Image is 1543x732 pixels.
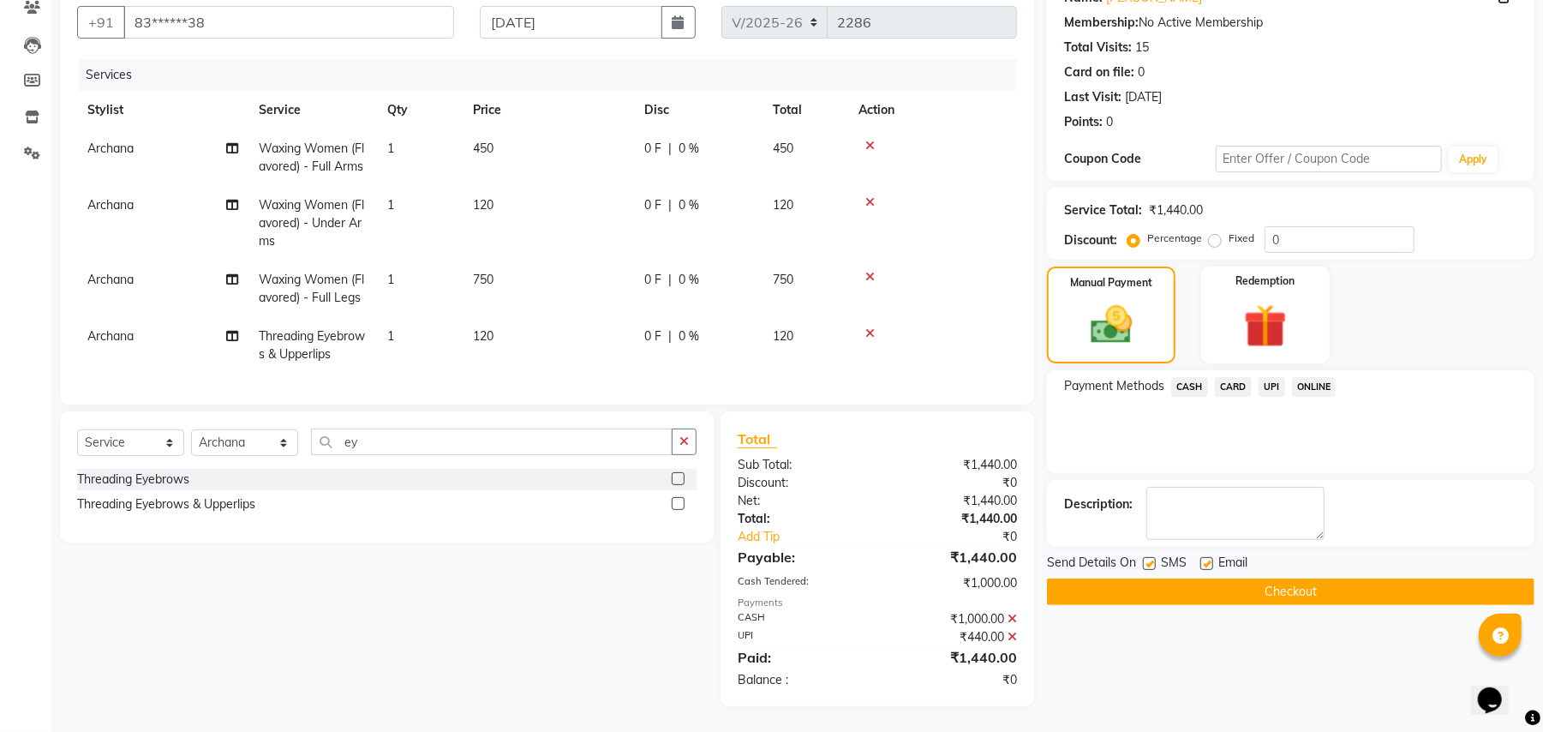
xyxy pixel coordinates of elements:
[1047,554,1136,575] span: Send Details On
[725,492,877,510] div: Net:
[77,91,248,129] th: Stylist
[1449,147,1498,172] button: Apply
[473,328,493,344] span: 120
[644,140,661,158] span: 0 F
[473,272,493,287] span: 750
[77,471,189,489] div: Threading Eyebrows
[259,328,365,362] span: Threading Eyebrows & Upperlips
[1064,63,1134,81] div: Card on file:
[387,197,394,213] span: 1
[1047,579,1534,605] button: Checkout
[1064,377,1164,395] span: Payment Methods
[1135,39,1149,57] div: 15
[1229,231,1254,246] label: Fixed
[1070,275,1152,291] label: Manual Payment
[259,197,364,249] span: Waxing Women (Flavored) - Under Arms
[1171,377,1208,397] span: CASH
[725,547,877,567] div: Payable:
[668,327,672,345] span: |
[848,91,1017,129] th: Action
[877,474,1030,492] div: ₹0
[87,197,134,213] span: Archana
[87,328,134,344] span: Archana
[1064,14,1139,32] div: Membership:
[1078,301,1145,349] img: _cash.svg
[77,6,125,39] button: +91
[725,610,877,628] div: CASH
[259,141,364,174] span: Waxing Women (Flavored) - Full Arms
[1138,63,1145,81] div: 0
[1064,150,1215,168] div: Coupon Code
[725,671,877,689] div: Balance :
[1064,39,1132,57] div: Total Visits:
[738,430,777,448] span: Total
[87,141,134,156] span: Archana
[877,628,1030,646] div: ₹440.00
[1064,88,1121,106] div: Last Visit:
[77,495,255,513] div: Threading Eyebrows & Upperlips
[668,271,672,289] span: |
[773,141,793,156] span: 450
[644,271,661,289] span: 0 F
[1125,88,1162,106] div: [DATE]
[773,197,793,213] span: 120
[725,647,877,668] div: Paid:
[1218,554,1247,575] span: Email
[1064,495,1133,513] div: Description:
[1215,377,1252,397] span: CARD
[387,141,394,156] span: 1
[644,196,661,214] span: 0 F
[679,196,699,214] span: 0 %
[1235,273,1295,289] label: Redemption
[473,141,493,156] span: 450
[79,59,1030,91] div: Services
[668,140,672,158] span: |
[725,628,877,646] div: UPI
[248,91,377,129] th: Service
[725,574,877,592] div: Cash Tendered:
[725,474,877,492] div: Discount:
[259,272,364,305] span: Waxing Women (Flavored) - Full Legs
[679,327,699,345] span: 0 %
[773,272,793,287] span: 750
[473,197,493,213] span: 120
[877,547,1030,567] div: ₹1,440.00
[877,456,1030,474] div: ₹1,440.00
[463,91,634,129] th: Price
[877,510,1030,528] div: ₹1,440.00
[679,271,699,289] span: 0 %
[877,492,1030,510] div: ₹1,440.00
[725,528,903,546] a: Add Tip
[877,647,1030,668] div: ₹1,440.00
[87,272,134,287] span: Archana
[1292,377,1337,397] span: ONLINE
[903,528,1030,546] div: ₹0
[1230,299,1301,353] img: _gift.svg
[1147,231,1202,246] label: Percentage
[877,610,1030,628] div: ₹1,000.00
[877,671,1030,689] div: ₹0
[773,328,793,344] span: 120
[387,328,394,344] span: 1
[1149,201,1203,219] div: ₹1,440.00
[1064,201,1142,219] div: Service Total:
[1064,14,1517,32] div: No Active Membership
[377,91,463,129] th: Qty
[1216,146,1442,172] input: Enter Offer / Coupon Code
[763,91,848,129] th: Total
[311,429,673,455] input: Search or Scan
[668,196,672,214] span: |
[679,140,699,158] span: 0 %
[877,574,1030,592] div: ₹1,000.00
[1259,377,1285,397] span: UPI
[725,456,877,474] div: Sub Total:
[1471,663,1526,715] iframe: chat widget
[738,596,1017,610] div: Payments
[1161,554,1187,575] span: SMS
[725,510,877,528] div: Total:
[644,327,661,345] span: 0 F
[387,272,394,287] span: 1
[123,6,454,39] input: Search by Name/Mobile/Email/Code
[1064,113,1103,131] div: Points:
[1106,113,1113,131] div: 0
